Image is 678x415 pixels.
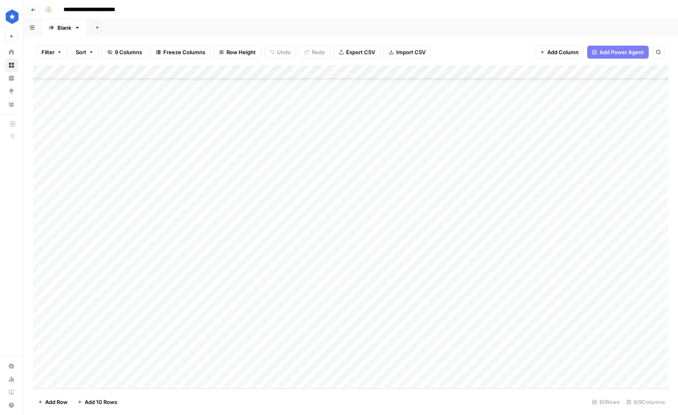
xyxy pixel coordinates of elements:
[589,395,623,408] div: 80 Rows
[5,399,18,412] button: Help + Support
[70,46,99,59] button: Sort
[5,85,18,98] a: Opportunities
[151,46,211,59] button: Freeze Columns
[623,395,668,408] div: 9/9 Columns
[42,20,87,36] a: Blank
[384,46,431,59] button: Import CSV
[33,395,72,408] button: Add Row
[5,72,18,85] a: Insights
[5,373,18,386] a: Usage
[85,398,117,406] span: Add 10 Rows
[102,46,147,59] button: 9 Columns
[115,48,142,56] span: 9 Columns
[587,46,649,59] button: Add Power Agent
[42,48,55,56] span: Filter
[264,46,296,59] button: Undo
[226,48,256,56] span: Row Height
[599,48,644,56] span: Add Power Agent
[5,7,18,27] button: Workspace: ConsumerAffairs
[346,48,375,56] span: Export CSV
[396,48,426,56] span: Import CSV
[535,46,584,59] button: Add Column
[5,9,20,24] img: ConsumerAffairs Logo
[547,48,579,56] span: Add Column
[299,46,330,59] button: Redo
[72,395,122,408] button: Add 10 Rows
[57,24,71,32] div: Blank
[312,48,325,56] span: Redo
[214,46,261,59] button: Row Height
[36,46,67,59] button: Filter
[5,360,18,373] a: Settings
[76,48,86,56] span: Sort
[5,386,18,399] a: Learning Hub
[45,398,68,406] span: Add Row
[5,98,18,111] a: Your Data
[5,46,18,59] a: Home
[277,48,291,56] span: Undo
[334,46,380,59] button: Export CSV
[5,59,18,72] a: Browse
[163,48,205,56] span: Freeze Columns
